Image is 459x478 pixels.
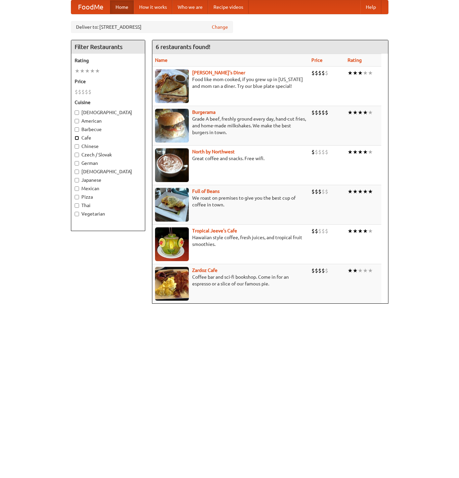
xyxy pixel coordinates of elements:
[322,109,325,116] li: $
[75,203,79,208] input: Thai
[315,267,318,274] li: $
[363,148,368,156] li: ★
[75,88,78,96] li: $
[192,228,237,233] a: Tropical Jeeve's Cafe
[358,267,363,274] li: ★
[368,148,373,156] li: ★
[192,109,215,115] a: Burgerama
[155,195,306,208] p: We roast on premises to give you the best cup of coffee in town.
[348,267,353,274] li: ★
[75,144,79,149] input: Chinese
[75,178,79,182] input: Japanese
[353,148,358,156] li: ★
[368,227,373,235] li: ★
[155,227,189,261] img: jeeves.jpg
[353,188,358,195] li: ★
[75,151,142,158] label: Czech / Slovak
[325,188,328,195] li: $
[353,227,358,235] li: ★
[360,0,381,14] a: Help
[318,109,322,116] li: $
[75,118,142,124] label: American
[75,78,142,85] h5: Price
[353,109,358,116] li: ★
[368,69,373,77] li: ★
[85,88,88,96] li: $
[358,148,363,156] li: ★
[358,109,363,116] li: ★
[155,148,189,182] img: north.jpg
[78,88,81,96] li: $
[155,155,306,162] p: Great coffee and snacks. Free wifi.
[325,109,328,116] li: $
[75,195,79,199] input: Pizza
[363,188,368,195] li: ★
[75,143,142,150] label: Chinese
[75,109,142,116] label: [DEMOGRAPHIC_DATA]
[71,21,233,33] div: Deliver to: [STREET_ADDRESS]
[75,202,142,209] label: Thai
[75,99,142,106] h5: Cuisine
[192,268,218,273] a: Zardoz Cafe
[192,188,220,194] b: Full of Beans
[311,188,315,195] li: $
[325,148,328,156] li: $
[315,109,318,116] li: $
[348,227,353,235] li: ★
[208,0,249,14] a: Recipe videos
[110,0,134,14] a: Home
[322,69,325,77] li: $
[71,0,110,14] a: FoodMe
[81,88,85,96] li: $
[75,185,142,192] label: Mexican
[315,227,318,235] li: $
[75,119,79,123] input: American
[325,227,328,235] li: $
[212,24,228,30] a: Change
[192,70,245,75] a: [PERSON_NAME]'s Diner
[75,194,142,200] label: Pizza
[134,0,172,14] a: How it works
[315,148,318,156] li: $
[155,116,306,136] p: Grade A beef, freshly ground every day, hand-cut fries, and home-made milkshakes. We make the bes...
[75,161,79,166] input: German
[311,109,315,116] li: $
[172,0,208,14] a: Who we are
[363,69,368,77] li: ★
[348,69,353,77] li: ★
[75,57,142,64] h5: Rating
[75,186,79,191] input: Mexican
[315,69,318,77] li: $
[155,274,306,287] p: Coffee bar and sci-fi bookshop. Come in for an espresso or a slice of our famous pie.
[192,149,235,154] b: North by Northwest
[75,177,142,183] label: Japanese
[358,227,363,235] li: ★
[155,109,189,143] img: burgerama.jpg
[155,188,189,222] img: beans.jpg
[311,148,315,156] li: $
[322,188,325,195] li: $
[363,267,368,274] li: ★
[353,69,358,77] li: ★
[75,67,80,75] li: ★
[75,212,79,216] input: Vegetarian
[363,227,368,235] li: ★
[75,210,142,217] label: Vegetarian
[322,267,325,274] li: $
[348,148,353,156] li: ★
[156,44,210,50] ng-pluralize: 6 restaurants found!
[363,109,368,116] li: ★
[75,127,79,132] input: Barbecue
[318,188,322,195] li: $
[325,267,328,274] li: $
[95,67,100,75] li: ★
[348,109,353,116] li: ★
[75,136,79,140] input: Cafe
[368,188,373,195] li: ★
[322,227,325,235] li: $
[315,188,318,195] li: $
[353,267,358,274] li: ★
